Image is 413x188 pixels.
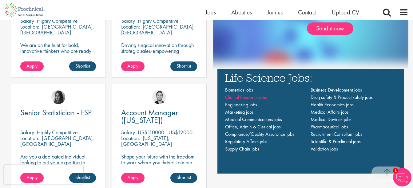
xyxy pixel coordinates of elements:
a: Apply [121,61,145,71]
img: Parker Jensen [152,90,166,104]
p: [GEOGRAPHIC_DATA], [GEOGRAPHIC_DATA] [121,23,195,36]
span: Location: [20,135,39,142]
a: Shortlist [170,173,197,183]
a: Validation jobs [311,146,338,152]
span: Location: [121,135,140,142]
p: Highly Competitive [138,17,179,24]
a: Send it now [307,22,353,35]
a: Recruitment Consultant jobs [311,131,362,137]
a: Scientific & Preclinical jobs [311,138,361,145]
a: Drug safety & Product safety jobs [311,94,373,100]
p: Highly Competitive [37,17,78,24]
span: Apply [127,174,138,181]
a: Shortlist [170,61,197,71]
a: Biometrics jobs [225,87,253,93]
iframe: reCAPTCHA [4,165,83,184]
p: Highly Competitive [37,129,78,136]
a: Medical Affairs jobs [311,109,349,115]
img: Heidi Hennigan [51,90,65,104]
span: Apply [26,63,38,69]
span: 1 [393,168,398,173]
p: [US_STATE], [GEOGRAPHIC_DATA] [121,135,172,147]
a: Join us [267,8,283,16]
span: Apply [127,63,138,69]
a: Upload CV [332,8,359,16]
p: Are you a dedicated individual looking to put your expertise to work fully flexibly in a remote p... [20,154,96,177]
p: Shape your future with the freedom to work where you thrive! Join our client with this fully remo... [121,154,197,177]
a: Senior Statistician - FSP [20,109,96,116]
a: Business Development jobs [311,87,362,93]
span: Salary [121,129,135,136]
p: We are on the hunt for bold, innovative thinkers who are ready to help push the boundaries of sci... [20,42,96,71]
a: Clinical Research jobs [225,94,267,100]
p: [GEOGRAPHIC_DATA], [GEOGRAPHIC_DATA] [20,23,94,36]
span: Salary [121,17,135,24]
span: Senior Statistician - FSP [20,107,92,118]
a: Apply [121,173,145,183]
span: Account Manager ([US_STATE]) [121,107,178,125]
a: Contact [298,8,316,16]
a: Regulatory Affairs jobs [225,138,268,145]
span: Salary [20,17,34,24]
a: Marketing jobs [225,109,254,115]
a: Supply Chain jobs [225,146,259,152]
a: Shortlist [69,61,96,71]
span: Location: [121,23,140,30]
h3: Life Science Jobs: [225,72,396,83]
a: Pharmaceutical jobs [311,123,348,130]
a: Account Manager ([US_STATE]) [121,109,197,124]
a: Medical Devices jobs [311,116,351,123]
p: Driving surgical innovation through strategic sales-empowering operating rooms with cutting-edge ... [121,42,197,65]
p: US$110000 - US$120000 per annum [138,129,219,136]
a: Compliance/Quality Assurance jobs [225,131,294,137]
a: Office, Admin & Clerical jobs [225,123,281,130]
a: Health Economics jobs [311,101,354,108]
a: Engineering jobs [225,101,257,108]
a: About us [231,8,252,16]
span: Location: [20,23,39,30]
p: [GEOGRAPHIC_DATA], [GEOGRAPHIC_DATA] [20,135,94,147]
span: Salary [20,129,34,136]
a: Apply [20,61,44,71]
a: Jobs [205,8,216,16]
img: Chatbot [393,168,411,186]
a: Medical Communications jobs [225,116,282,123]
nav: Main navigation [225,86,396,153]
